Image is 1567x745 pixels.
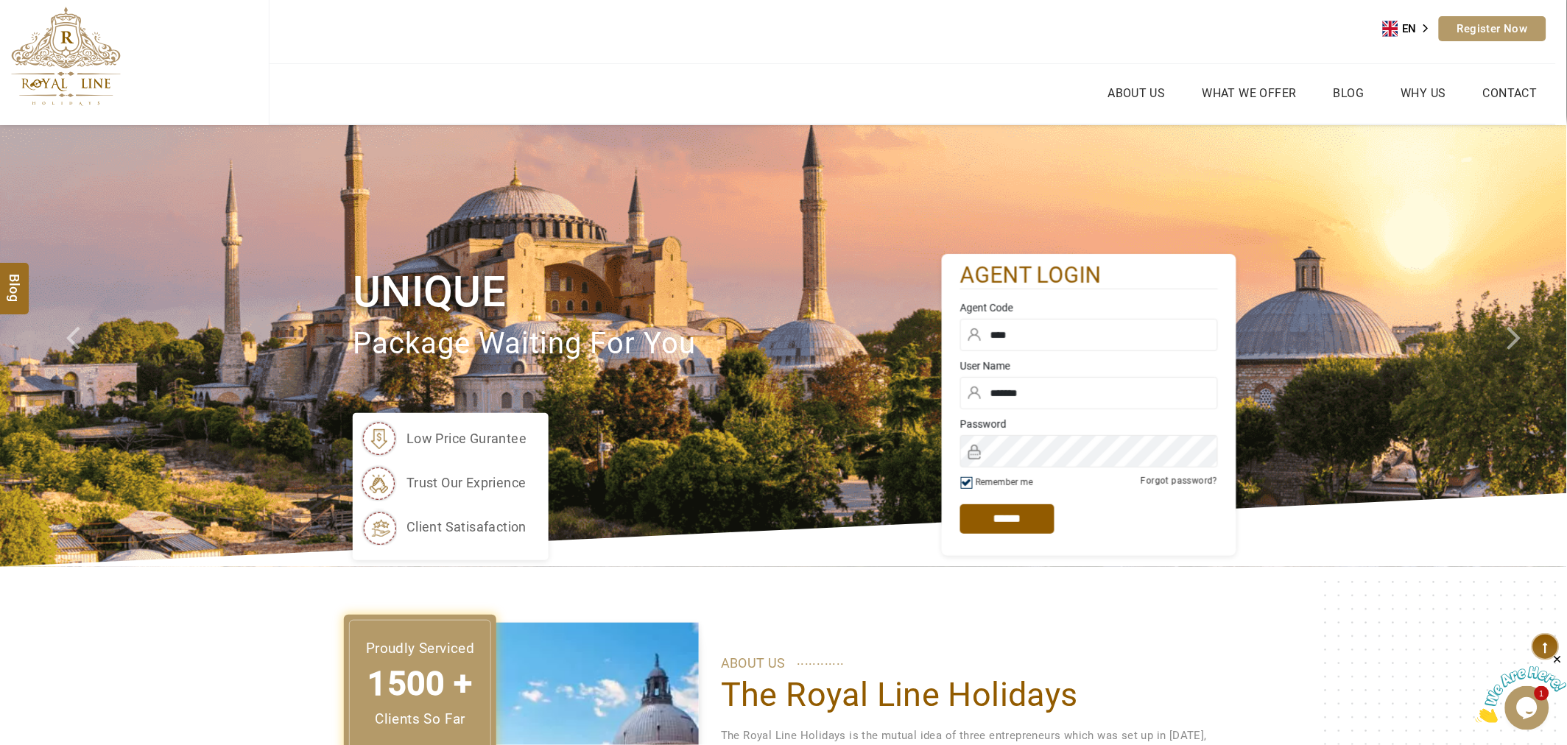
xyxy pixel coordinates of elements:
[353,264,942,319] h1: Unique
[721,674,1214,716] h1: The Royal Line Holidays
[360,465,527,501] li: trust our exprience
[1383,18,1439,40] a: EN
[1398,82,1450,104] a: Why Us
[1383,18,1439,40] div: Language
[797,649,845,671] span: ............
[721,652,1214,674] p: ABOUT US
[1383,18,1439,40] aside: Language selected: English
[960,359,1218,373] label: User Name
[360,420,527,457] li: low price gurantee
[1199,82,1300,104] a: What we Offer
[1489,125,1567,567] a: Check next image
[5,274,24,286] span: Blog
[960,300,1218,315] label: Agent Code
[11,7,121,106] img: The Royal Line Holidays
[353,319,942,369] p: package waiting for you
[47,125,125,567] a: Check next prev
[1479,82,1541,104] a: Contact
[360,509,527,545] li: client satisafaction
[960,261,1218,290] h2: agent login
[976,477,1033,487] label: Remember me
[1476,653,1567,723] iframe: chat widget
[960,417,1218,431] label: Password
[1439,16,1546,41] a: Register Now
[1141,476,1218,486] a: Forgot password?
[1105,82,1169,104] a: About Us
[1330,82,1368,104] a: Blog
